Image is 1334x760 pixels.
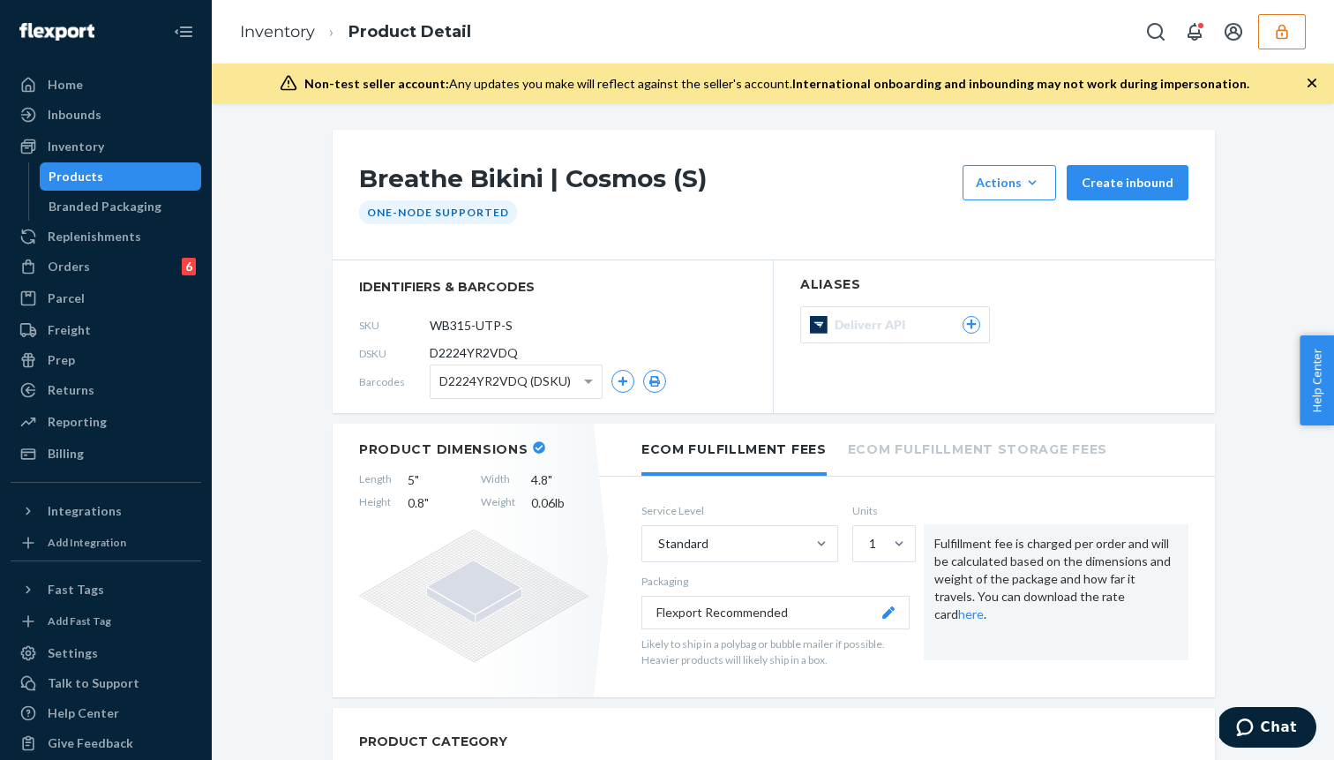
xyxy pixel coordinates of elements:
[48,258,90,275] div: Orders
[359,726,507,757] h2: PRODUCT CATEGORY
[792,76,1249,91] span: International onboarding and inbounding may not work during impersonation.
[1138,14,1173,49] button: Open Search Box
[48,613,111,628] div: Add Fast Tag
[11,222,201,251] a: Replenishments
[182,258,196,275] div: 6
[11,346,201,374] a: Prep
[1067,165,1188,200] button: Create inbound
[439,366,571,396] span: D2224YR2VDQ (DSKU)
[11,316,201,344] a: Freight
[835,316,912,334] span: Deliverr API
[430,344,518,362] span: D2224YR2VDQ
[924,524,1188,660] div: Fulfillment fee is charged per order and will be calculated based on the dimensions and weight of...
[48,644,98,662] div: Settings
[49,198,161,215] div: Branded Packaging
[359,374,430,389] span: Barcodes
[11,497,201,525] button: Integrations
[641,574,910,589] p: Packaging
[641,596,910,629] button: Flexport Recommended
[48,321,91,339] div: Freight
[641,503,838,518] label: Service Level
[800,278,1188,291] h2: Aliases
[848,424,1107,472] li: Ecom Fulfillment Storage Fees
[11,639,201,667] a: Settings
[48,381,94,399] div: Returns
[852,503,910,518] label: Units
[359,471,392,489] span: Length
[976,174,1043,192] div: Actions
[48,535,126,550] div: Add Integration
[48,290,85,307] div: Parcel
[11,669,201,697] button: Talk to Support
[963,165,1056,200] button: Actions
[11,408,201,436] a: Reporting
[11,699,201,727] a: Help Center
[359,200,517,224] div: One-Node Supported
[869,535,876,553] div: 1
[48,228,141,245] div: Replenishments
[11,376,201,404] a: Returns
[958,606,984,621] a: here
[48,351,75,369] div: Prep
[48,581,104,598] div: Fast Tags
[481,471,515,489] span: Width
[40,162,202,191] a: Products
[408,494,465,512] span: 0.8
[359,318,430,333] span: SKU
[1177,14,1212,49] button: Open notifications
[11,132,201,161] a: Inventory
[1219,707,1316,751] iframe: Opens a widget where you can chat to one of our agents
[548,472,552,487] span: "
[359,278,746,296] span: identifiers & barcodes
[226,6,485,58] ol: breadcrumbs
[166,14,201,49] button: Close Navigation
[408,471,465,489] span: 5
[48,502,122,520] div: Integrations
[641,424,827,476] li: Ecom Fulfillment Fees
[1216,14,1251,49] button: Open account menu
[11,101,201,129] a: Inbounds
[48,704,119,722] div: Help Center
[424,495,429,510] span: "
[11,252,201,281] a: Orders6
[48,106,101,124] div: Inbounds
[359,441,528,457] h2: Product Dimensions
[359,165,954,200] h1: Breathe Bikini | Cosmos (S)
[48,734,133,752] div: Give Feedback
[481,494,515,512] span: Weight
[19,23,94,41] img: Flexport logo
[48,76,83,94] div: Home
[304,75,1249,93] div: Any updates you make will reflect against the seller's account.
[11,576,201,604] button: Fast Tags
[240,22,315,41] a: Inventory
[656,535,658,553] input: Standard
[531,471,588,489] span: 4.8
[48,674,139,692] div: Talk to Support
[641,636,910,666] p: Likely to ship in a polybag or bubble mailer if possible. Heavier products will likely ship in a ...
[359,494,392,512] span: Height
[48,138,104,155] div: Inventory
[11,440,201,468] a: Billing
[11,611,201,632] a: Add Fast Tag
[49,168,103,185] div: Products
[867,535,869,553] input: 1
[11,532,201,553] a: Add Integration
[800,306,990,343] button: Deliverr API
[658,535,708,553] div: Standard
[531,494,588,512] span: 0.06 lb
[348,22,471,41] a: Product Detail
[48,413,107,431] div: Reporting
[48,445,84,463] div: Billing
[11,71,201,99] a: Home
[40,192,202,221] a: Branded Packaging
[11,729,201,757] button: Give Feedback
[415,472,419,487] span: "
[304,76,449,91] span: Non-test seller account:
[1300,335,1334,425] button: Help Center
[11,284,201,312] a: Parcel
[359,346,430,361] span: DSKU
